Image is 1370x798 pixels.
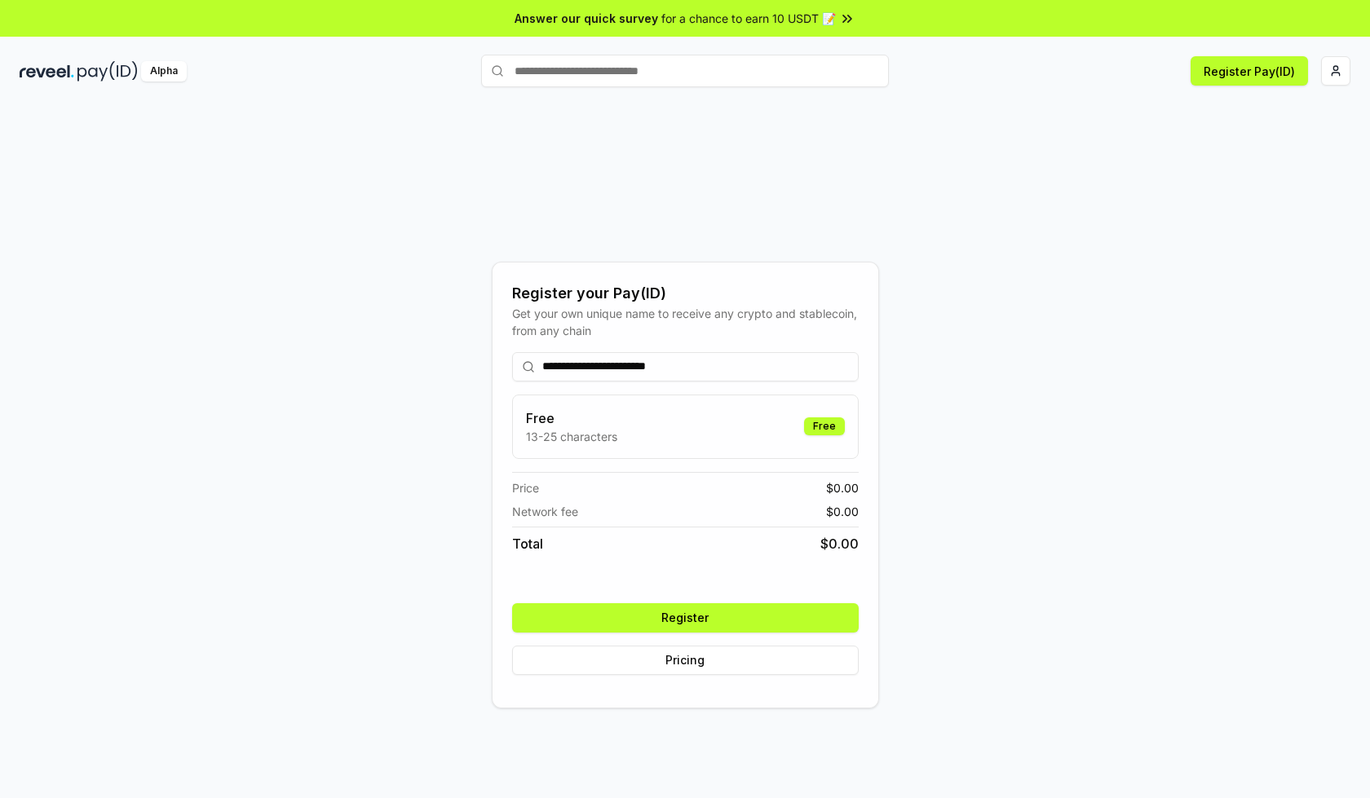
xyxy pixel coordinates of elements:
button: Pricing [512,646,859,675]
div: Get your own unique name to receive any crypto and stablecoin, from any chain [512,305,859,339]
img: reveel_dark [20,61,74,82]
span: $ 0.00 [826,479,859,496]
span: Price [512,479,539,496]
button: Register [512,603,859,633]
button: Register Pay(ID) [1191,56,1308,86]
div: Register your Pay(ID) [512,282,859,305]
span: $ 0.00 [820,534,859,553]
div: Free [804,417,845,435]
img: pay_id [77,61,138,82]
span: Answer our quick survey [515,10,658,27]
span: for a chance to earn 10 USDT 📝 [661,10,836,27]
span: $ 0.00 [826,503,859,520]
h3: Free [526,408,617,428]
div: Alpha [141,61,187,82]
p: 13-25 characters [526,428,617,445]
span: Network fee [512,503,578,520]
span: Total [512,534,543,553]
